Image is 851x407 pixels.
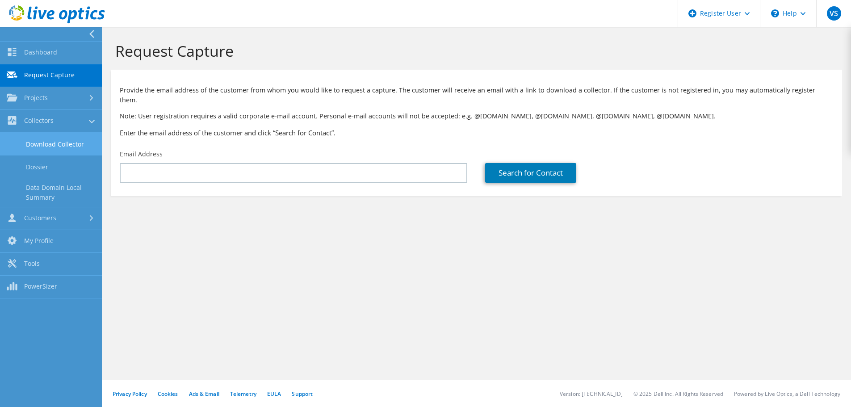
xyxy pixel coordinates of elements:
[485,163,576,183] a: Search for Contact
[120,150,163,159] label: Email Address
[827,6,841,21] span: VS
[115,42,833,60] h1: Request Capture
[120,111,833,121] p: Note: User registration requires a valid corporate e-mail account. Personal e-mail accounts will ...
[113,390,147,398] a: Privacy Policy
[230,390,256,398] a: Telemetry
[158,390,178,398] a: Cookies
[267,390,281,398] a: EULA
[633,390,723,398] li: © 2025 Dell Inc. All Rights Reserved
[734,390,840,398] li: Powered by Live Optics, a Dell Technology
[771,9,779,17] svg: \n
[120,85,833,105] p: Provide the email address of the customer from whom you would like to request a capture. The cust...
[292,390,313,398] a: Support
[189,390,219,398] a: Ads & Email
[560,390,623,398] li: Version: [TECHNICAL_ID]
[120,128,833,138] h3: Enter the email address of the customer and click “Search for Contact”.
